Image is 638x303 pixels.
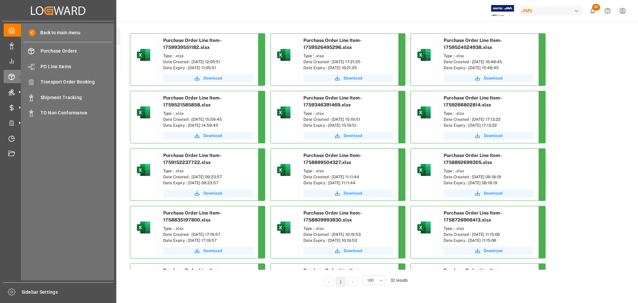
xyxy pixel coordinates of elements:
[416,162,432,178] img: microsoft-excel-2019--v1.png
[303,247,393,255] button: Download
[444,153,502,165] span: Purchase Order Line Item-1758892699305.xlsx
[348,277,357,286] li: Next Page
[4,132,113,145] a: Timeslot Management V2
[203,190,222,196] span: Download
[303,189,393,197] button: Download
[592,4,600,11] span: 50
[276,162,292,178] img: microsoft-excel-2019--v1.png
[416,104,432,120] img: microsoft-excel-2019--v1.png
[484,133,502,139] span: Download
[41,63,112,70] span: PO Line Items
[163,38,222,50] span: Purchase Order Line Item-1759939551182.xlsx
[41,109,112,116] span: TO Non Conformance
[344,75,362,81] span: Download
[444,53,533,59] div: Type : .xlsx
[444,210,502,223] span: Purchase Order Line Item-1758726906413.xlsx
[23,106,112,119] a: TO Non Conformance
[344,133,362,139] span: Download
[444,110,533,116] div: Type : .xlsx
[23,91,112,104] a: Shipment Tracking
[444,59,533,65] div: Date Created : [DATE] 16:48:45
[203,75,222,81] span: Download
[163,110,253,116] div: Type : .xlsx
[163,65,253,71] div: Date Expiry : [DATE] 11:05:51
[444,237,533,243] div: Date Expiry : [DATE] 11:15:06
[444,116,533,122] div: Date Created : [DATE] 17:13:22
[362,276,385,285] button: open menu
[163,189,253,197] button: Download
[444,38,502,50] span: Purchase Order Line Item-1759524524938.xlsx
[4,24,113,37] a: My Cockpit
[23,45,112,58] a: Purchase Orders
[163,95,222,107] span: Purchase Order Line Item-1759521585858.xlsx
[163,247,253,255] button: Download
[136,47,152,63] img: microsoft-excel-2019--v1.png
[416,220,432,235] img: microsoft-excel-2019--v1.png
[136,104,152,120] img: microsoft-excel-2019--v1.png
[303,65,393,71] div: Date Expiry : [DATE] 16:21:35
[336,277,345,286] li: 1
[303,226,393,231] div: Type : .xlsx
[444,231,533,237] div: Date Created : [DATE] 11:15:06
[163,74,253,82] a: Download
[303,231,393,237] div: Date Created : [DATE] 10:19:53
[444,189,533,197] button: Download
[303,132,393,140] button: Download
[444,74,533,82] button: Download
[484,190,502,196] span: Download
[163,237,253,243] div: Date Expiry : [DATE] 17:19:57
[303,53,393,59] div: Type : .xlsx
[484,75,502,81] span: Download
[303,168,393,174] div: Type : .xlsx
[303,74,393,82] a: Download
[41,48,112,55] span: Purchase Orders
[444,247,533,255] button: Download
[163,53,253,59] div: Type : .xlsx
[303,180,393,186] div: Date Expiry : [DATE] 11:11:44
[303,38,362,50] span: Purchase Order Line Item-1759526495296.xlsx
[23,76,112,88] a: Transport Order Booking
[444,226,533,231] div: Type : .xlsx
[390,278,408,283] span: 32 results
[340,280,342,284] a: 1
[163,210,222,223] span: Purchase Order Line Item-1758835197800.xlsx
[163,153,222,165] span: Purchase Order Line Item-1759152237722.xlsx
[4,39,113,52] a: Data Management
[444,122,533,128] div: Date Expiry : [DATE] 17:13:22
[203,133,222,139] span: Download
[276,47,292,63] img: microsoft-excel-2019--v1.png
[163,59,253,65] div: Date Created : [DATE] 12:05:51
[163,268,222,280] span: Purchase Order Line Item-1758720821052.xlsx
[484,248,502,254] span: Download
[344,248,362,254] span: Download
[444,132,533,140] button: Download
[303,210,362,223] span: Purchase Order Line Item-1758809993830.xlsx
[23,60,112,73] a: PO Line Items
[276,104,292,120] img: microsoft-excel-2019--v1.png
[41,94,112,101] span: Shipment Tracking
[136,220,152,235] img: microsoft-excel-2019--v1.png
[600,3,615,18] button: Help Center
[444,268,502,280] span: Purchase Order Line Item-1758567691304.xlsx
[203,248,222,254] span: Download
[22,289,114,296] span: Sidebar Settings
[303,268,362,280] span: Purchase Order Line Item-1758661748127.xlsx
[4,55,113,68] a: My Reports
[163,231,253,237] div: Date Created : [DATE] 17:19:57
[303,59,393,65] div: Date Created : [DATE] 17:21:35
[324,277,333,286] li: Previous Page
[303,153,362,165] span: Purchase Order Line Item-1758899504327.xlsx
[163,180,253,186] div: Date Expiry : [DATE] 09:23:57
[136,162,152,178] img: microsoft-excel-2019--v1.png
[491,5,514,17] img: Exertis%20JAM%20-%20Email%20Logo.jpg_1722504956.jpg
[444,168,533,174] div: Type : .xlsx
[163,116,253,122] div: Date Created : [DATE] 15:59:45
[303,122,393,128] div: Date Expiry : [DATE] 15:19:51
[41,78,112,85] span: Transport Order Booking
